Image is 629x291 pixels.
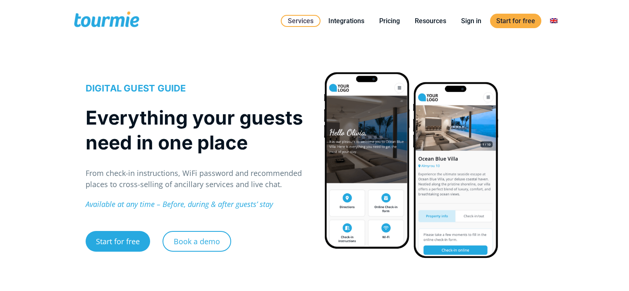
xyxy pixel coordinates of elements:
span: DIGITAL GUEST GUIDE [86,83,186,94]
a: Sign in [455,16,488,26]
em: Available at any time – Before, during & after guests’ stay [86,199,273,209]
p: From check-in instructions, WiFi password and recommended places to cross-selling of ancillary se... [86,168,306,190]
a: Pricing [373,16,406,26]
a: Start for free [490,14,541,28]
a: Start for free [86,231,150,252]
h1: Everything your guests need in one place [86,105,306,155]
a: Integrations [322,16,371,26]
a: Resources [409,16,452,26]
a: Book a demo [163,231,231,252]
a: Services [281,15,320,27]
